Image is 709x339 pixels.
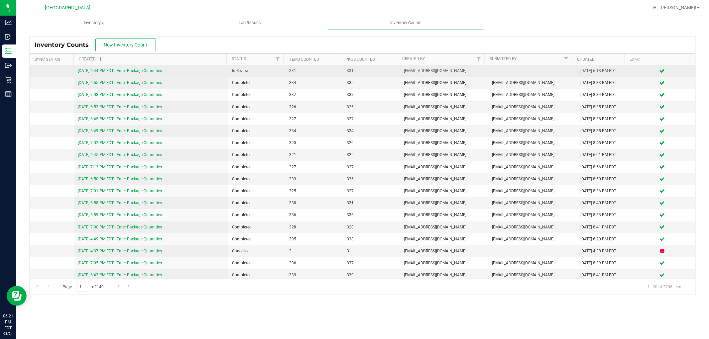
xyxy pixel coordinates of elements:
[232,104,281,110] span: Completed
[232,56,246,61] a: Status
[492,212,572,218] span: [EMAIL_ADDRESS][DOMAIN_NAME]
[289,164,338,170] span: 327
[580,116,625,122] div: [DATE] 8:38 PM EDT
[289,212,338,218] span: 336
[232,260,281,266] span: Completed
[580,260,625,266] div: [DATE] 8:39 PM EDT
[404,140,484,146] span: [EMAIL_ADDRESS][DOMAIN_NAME]
[232,152,281,158] span: Completed
[492,92,572,98] span: [EMAIL_ADDRESS][DOMAIN_NAME]
[404,248,484,254] span: [EMAIL_ADDRESS][DOMAIN_NAME]
[45,5,91,11] span: [GEOGRAPHIC_DATA]
[580,200,625,206] div: [DATE] 8:40 PM EDT
[78,201,162,205] a: [DATE] 6:58 PM EDT - Enter Package Quantities
[402,56,425,61] a: Created By
[492,236,572,242] span: [EMAIL_ADDRESS][DOMAIN_NAME]
[78,140,162,145] a: [DATE] 7:02 PM EDT - Enter Package Quantities
[492,188,572,194] span: [EMAIL_ADDRESS][DOMAIN_NAME]
[78,68,162,73] a: [DATE] 4:44 PM EDT - Enter Package Quantities
[78,92,162,97] a: [DATE] 7:08 PM EDT - Enter Package Quantities
[232,68,281,74] span: In Review
[347,152,396,158] span: 322
[561,53,572,65] a: Filter
[345,57,375,62] a: Pkgs Counted
[232,272,281,278] span: Completed
[492,224,572,230] span: [EMAIL_ADDRESS][DOMAIN_NAME]
[492,260,572,266] span: [EMAIL_ADDRESS][DOMAIN_NAME]
[289,128,338,134] span: 334
[232,224,281,230] span: Completed
[404,260,484,266] span: [EMAIL_ADDRESS][DOMAIN_NAME]
[78,128,162,133] a: [DATE] 6:49 PM EDT - Enter Package Quantities
[347,236,396,242] span: 338
[404,152,484,158] span: [EMAIL_ADDRESS][DOMAIN_NAME]
[492,152,572,158] span: [EMAIL_ADDRESS][DOMAIN_NAME]
[172,16,328,30] a: Lab Results
[232,140,281,146] span: Completed
[492,176,572,182] span: [EMAIL_ADDRESS][DOMAIN_NAME]
[580,128,625,134] div: [DATE] 8:35 PM EDT
[347,128,396,134] span: 334
[3,331,13,336] p: 08/24
[232,212,281,218] span: Completed
[492,164,572,170] span: [EMAIL_ADDRESS][DOMAIN_NAME]
[76,282,88,292] input: 1
[492,80,572,86] span: [EMAIL_ADDRESS][DOMAIN_NAME]
[16,16,172,30] a: Inventory
[404,128,484,134] span: [EMAIL_ADDRESS][DOMAIN_NAME]
[78,165,162,169] a: [DATE] 7:13 PM EDT - Enter Package Quantities
[124,282,134,291] a: Go to the last page
[580,224,625,230] div: [DATE] 8:41 PM EDT
[347,260,396,266] span: 337
[232,200,281,206] span: Completed
[580,272,625,278] div: [DATE] 8:41 PM EDT
[289,116,338,122] span: 327
[5,76,12,83] inline-svg: Retail
[35,41,95,48] span: Inventory Counts
[492,200,572,206] span: [EMAIL_ADDRESS][DOMAIN_NAME]
[232,188,281,194] span: Completed
[5,48,12,54] inline-svg: Inventory
[404,200,484,206] span: [EMAIL_ADDRESS][DOMAIN_NAME]
[580,140,625,146] div: [DATE] 8:45 PM EDT
[79,57,103,61] a: Created
[347,272,396,278] span: 339
[7,286,27,306] iframe: Resource center
[490,56,517,61] a: Submitted By
[114,282,123,291] a: Go to the next page
[289,200,338,206] span: 330
[232,128,281,134] span: Completed
[289,176,338,182] span: 333
[232,164,281,170] span: Completed
[289,248,338,254] span: 3
[289,188,338,194] span: 325
[289,260,338,266] span: 336
[347,92,396,98] span: 337
[404,92,484,98] span: [EMAIL_ADDRESS][DOMAIN_NAME]
[78,117,162,121] a: [DATE] 6:45 PM EDT - Enter Package Quantities
[5,91,12,97] inline-svg: Reports
[347,200,396,206] span: 331
[78,189,162,193] a: [DATE] 7:01 PM EDT - Enter Package Quantities
[232,176,281,182] span: Completed
[3,313,13,331] p: 06:21 PM EDT
[95,39,156,51] button: New Inventory Count
[78,80,162,85] a: [DATE] 6:55 PM EDT - Enter Package Quantities
[404,212,484,218] span: [EMAIL_ADDRESS][DOMAIN_NAME]
[347,188,396,194] span: 327
[289,224,338,230] span: 328
[289,104,338,110] span: 326
[289,236,338,242] span: 335
[78,249,162,253] a: [DATE] 4:37 PM EDT - Enter Package Quantities
[57,282,109,292] span: Page of 140
[492,104,572,110] span: [EMAIL_ADDRESS][DOMAIN_NAME]
[104,42,148,47] span: New Inventory Count
[404,104,484,110] span: [EMAIL_ADDRESS][DOMAIN_NAME]
[16,20,172,26] span: Inventory
[624,53,690,65] th: Exact
[642,282,689,292] span: 1 - 20 of 2796 items
[492,140,572,146] span: [EMAIL_ADDRESS][DOMAIN_NAME]
[580,104,625,110] div: [DATE] 8:35 PM EDT
[35,57,60,62] a: Sync Status
[232,236,281,242] span: Completed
